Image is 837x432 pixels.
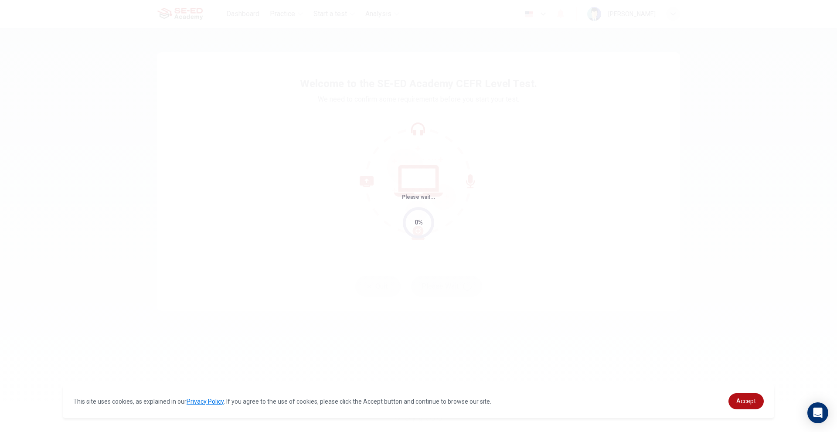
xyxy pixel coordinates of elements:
[402,194,436,200] span: Please wait...
[73,398,491,405] span: This site uses cookies, as explained in our . If you agree to the use of cookies, please click th...
[807,402,828,423] div: Open Intercom Messenger
[736,398,756,405] span: Accept
[728,393,764,409] a: dismiss cookie message
[415,218,423,228] div: 0%
[63,384,774,418] div: cookieconsent
[187,398,224,405] a: Privacy Policy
